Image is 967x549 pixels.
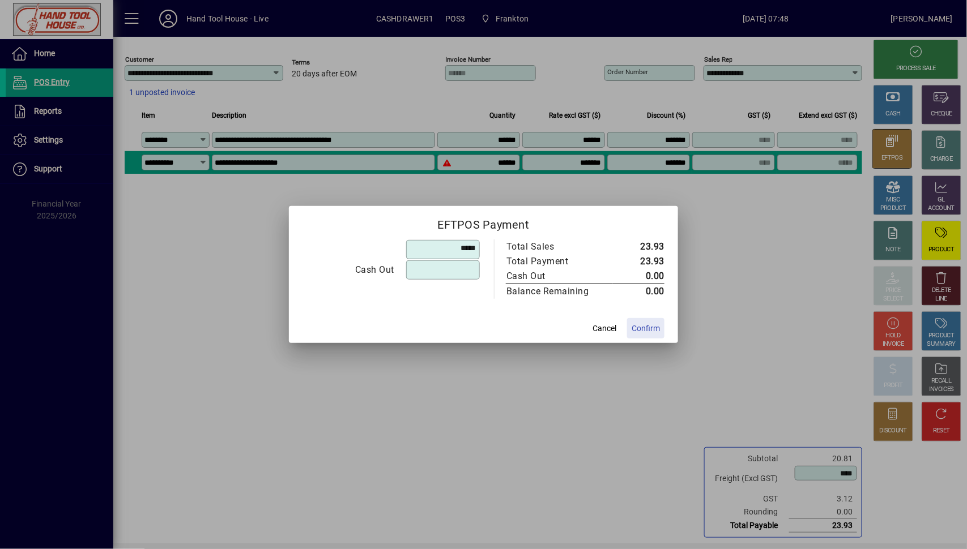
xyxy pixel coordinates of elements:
[506,269,602,283] div: Cash Out
[289,206,678,239] h2: EFTPOS Payment
[506,239,613,254] td: Total Sales
[627,318,664,338] button: Confirm
[613,284,664,299] td: 0.00
[613,269,664,284] td: 0.00
[303,263,394,277] div: Cash Out
[613,254,664,269] td: 23.93
[632,323,660,334] span: Confirm
[586,318,623,338] button: Cancel
[506,285,602,298] div: Balance Remaining
[613,239,664,254] td: 23.93
[506,254,613,269] td: Total Payment
[593,323,616,334] span: Cancel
